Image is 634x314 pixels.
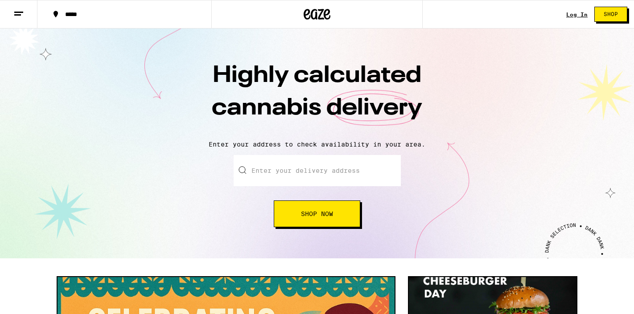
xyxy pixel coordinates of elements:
a: Shop [588,7,634,22]
h1: Highly calculated cannabis delivery [161,60,473,134]
a: Log In [566,12,588,17]
span: Shop [604,12,618,17]
span: Shop Now [301,211,333,217]
input: Enter your delivery address [234,155,401,186]
p: Enter your address to check availability in your area. [9,141,625,148]
button: Shop Now [274,200,360,227]
button: Shop [594,7,627,22]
